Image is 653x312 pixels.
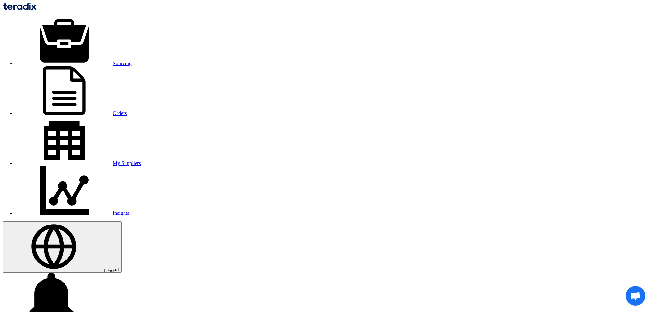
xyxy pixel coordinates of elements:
[626,286,645,306] a: Open chat
[3,221,122,273] button: العربية ع
[107,267,119,272] span: العربية
[3,3,36,10] img: Teradix logo
[16,61,132,66] a: Sourcing
[16,210,129,216] a: Insights
[16,110,127,116] a: Orders
[16,160,141,166] a: My Suppliers
[104,267,106,272] span: ع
